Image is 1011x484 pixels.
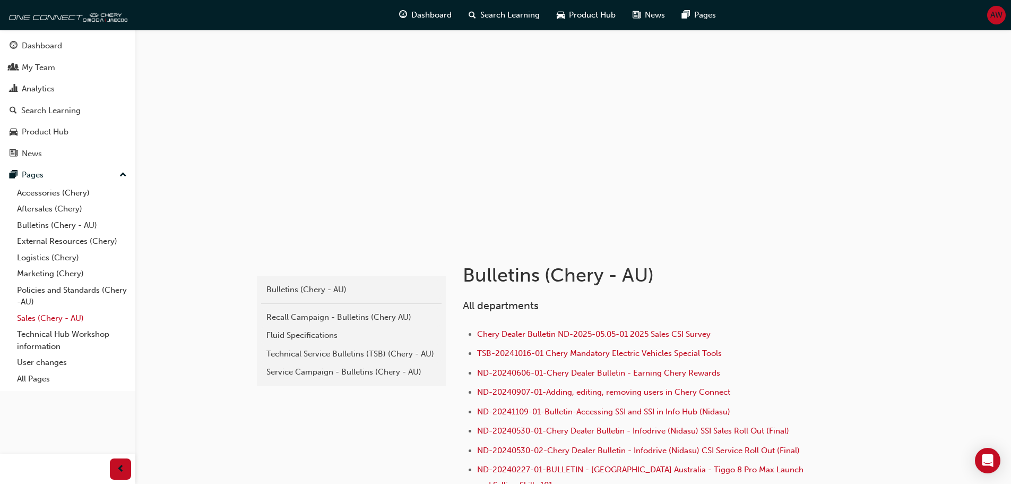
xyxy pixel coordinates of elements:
span: Product Hub [569,9,616,21]
a: Aftersales (Chery) [13,201,131,217]
a: Chery Dealer Bulletin ND-2025-05.05-01 2025 Sales CSI Survey [477,329,711,339]
div: Dashboard [22,40,62,52]
div: Technical Service Bulletins (TSB) (Chery - AU) [266,348,436,360]
div: Pages [22,169,44,181]
button: Pages [4,165,131,185]
span: up-icon [119,168,127,182]
div: News [22,148,42,160]
div: Recall Campaign - Bulletins (Chery AU) [266,311,436,324]
a: My Team [4,58,131,78]
a: car-iconProduct Hub [548,4,624,26]
button: DashboardMy TeamAnalyticsSearch LearningProduct HubNews [4,34,131,165]
a: ND-20240606-01-Chery Dealer Bulletin - Earning Chery Rewards [477,368,720,378]
span: News [645,9,665,21]
a: news-iconNews [624,4,673,26]
a: Analytics [4,79,131,99]
div: Open Intercom Messenger [975,448,1000,473]
span: news-icon [633,9,641,22]
a: Search Learning [4,101,131,121]
span: car-icon [557,9,565,22]
span: pages-icon [10,171,18,180]
a: Recall Campaign - Bulletins (Chery AU) [261,308,442,327]
h1: Bulletins (Chery - AU) [463,264,811,287]
a: ND-20240530-01-Chery Dealer Bulletin - Infodrive (Nidasu) SSI Sales Roll Out (Final) [477,426,789,436]
span: car-icon [10,128,18,137]
a: ND-20240907-01-Adding, editing, removing users in Chery Connect [477,387,730,397]
div: Search Learning [21,105,81,117]
a: ND-20240530-02-Chery Dealer Bulletin - Infodrive (Nidasu) CSI Service Roll Out (Final) [477,446,800,455]
a: Logistics (Chery) [13,250,131,266]
a: User changes [13,354,131,371]
span: pages-icon [682,9,690,22]
a: Sales (Chery - AU) [13,310,131,327]
a: Policies and Standards (Chery -AU) [13,282,131,310]
a: Fluid Specifications [261,326,442,345]
span: All departments [463,300,539,312]
span: search-icon [469,9,476,22]
span: Pages [694,9,716,21]
span: chart-icon [10,84,18,94]
span: people-icon [10,63,18,73]
img: oneconnect [5,4,127,26]
a: Technical Service Bulletins (TSB) (Chery - AU) [261,345,442,363]
span: Search Learning [480,9,540,21]
a: Product Hub [4,122,131,142]
span: AW [990,9,1003,21]
a: Marketing (Chery) [13,266,131,282]
div: Fluid Specifications [266,329,436,342]
div: Product Hub [22,126,68,138]
a: Service Campaign - Bulletins (Chery - AU) [261,363,442,381]
a: External Resources (Chery) [13,233,131,250]
a: Dashboard [4,36,131,56]
span: guage-icon [399,9,407,22]
span: Dashboard [411,9,452,21]
span: search-icon [10,106,17,116]
a: All Pages [13,371,131,387]
div: Bulletins (Chery - AU) [266,284,436,296]
a: Accessories (Chery) [13,185,131,201]
a: search-iconSearch Learning [460,4,548,26]
a: Bulletins (Chery - AU) [261,281,442,299]
a: Bulletins (Chery - AU) [13,217,131,234]
a: ND-20241109-01-Bulletin-Accessing SSI and SSI in Info Hub (Nidasu) [477,407,730,417]
div: Analytics [22,83,55,95]
span: news-icon [10,149,18,159]
div: My Team [22,62,55,74]
span: prev-icon [117,463,125,476]
a: TSB-20241016-01 Chery Mandatory Electric Vehicles Special Tools [477,349,722,358]
button: AW [987,6,1006,24]
span: guage-icon [10,41,18,51]
a: guage-iconDashboard [391,4,460,26]
a: Technical Hub Workshop information [13,326,131,354]
a: pages-iconPages [673,4,724,26]
div: Service Campaign - Bulletins (Chery - AU) [266,366,436,378]
a: News [4,144,131,164]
